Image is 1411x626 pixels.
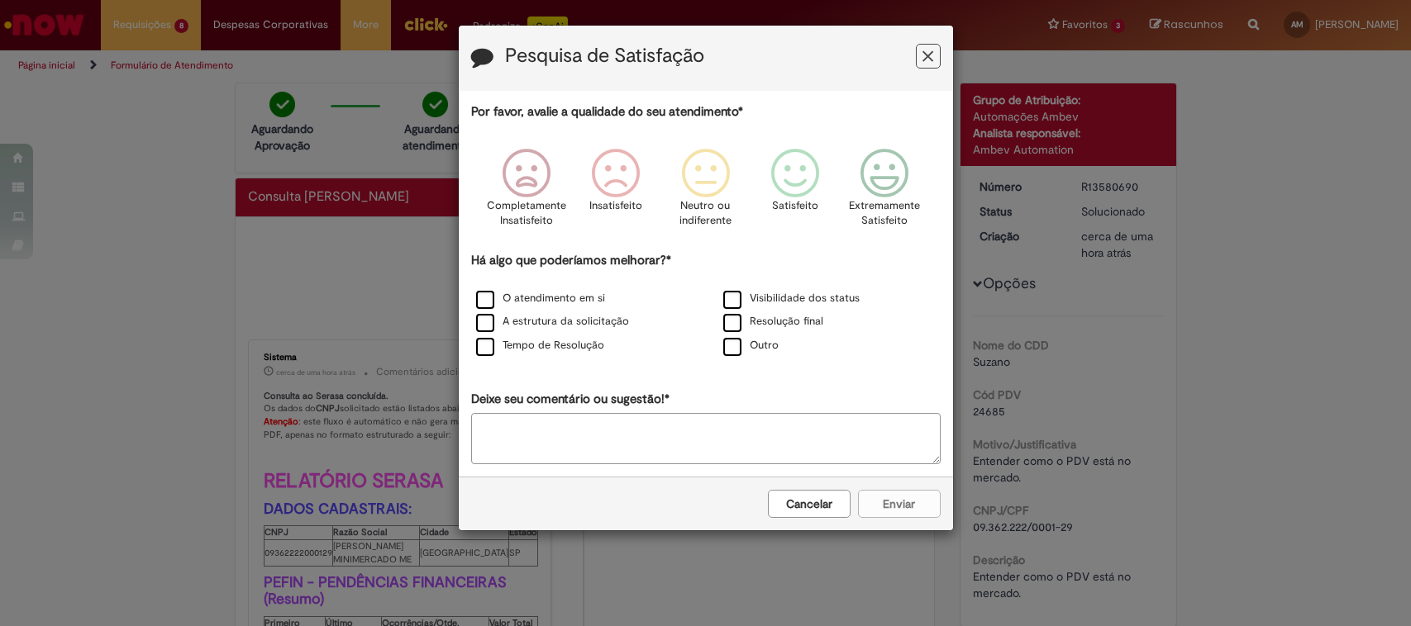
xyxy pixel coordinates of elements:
[589,198,642,214] p: Insatisfeito
[471,252,941,358] div: Há algo que poderíamos melhorar?*
[476,338,604,353] label: Tempo de Resolução
[753,136,837,249] div: Satisfeito
[574,136,658,249] div: Insatisfeito
[723,314,823,330] label: Resolução final
[772,198,818,214] p: Satisfeito
[471,391,670,408] label: Deixe seu comentário ou sugestão!*
[505,45,704,67] label: Pesquisa de Satisfação
[476,314,629,330] label: A estrutura da solicitação
[476,291,605,306] label: O atendimento em si
[675,198,735,229] p: Neutro ou indiferente
[484,136,569,249] div: Completamente Insatisfeito
[723,338,779,353] label: Outro
[471,103,743,121] label: Por favor, avalie a qualidade do seu atendimento*
[723,291,860,306] label: Visibilidade dos status
[768,490,851,518] button: Cancelar
[849,198,920,229] p: Extremamente Satisfeito
[842,136,927,249] div: Extremamente Satisfeito
[663,136,747,249] div: Neutro ou indiferente
[487,198,566,229] p: Completamente Insatisfeito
